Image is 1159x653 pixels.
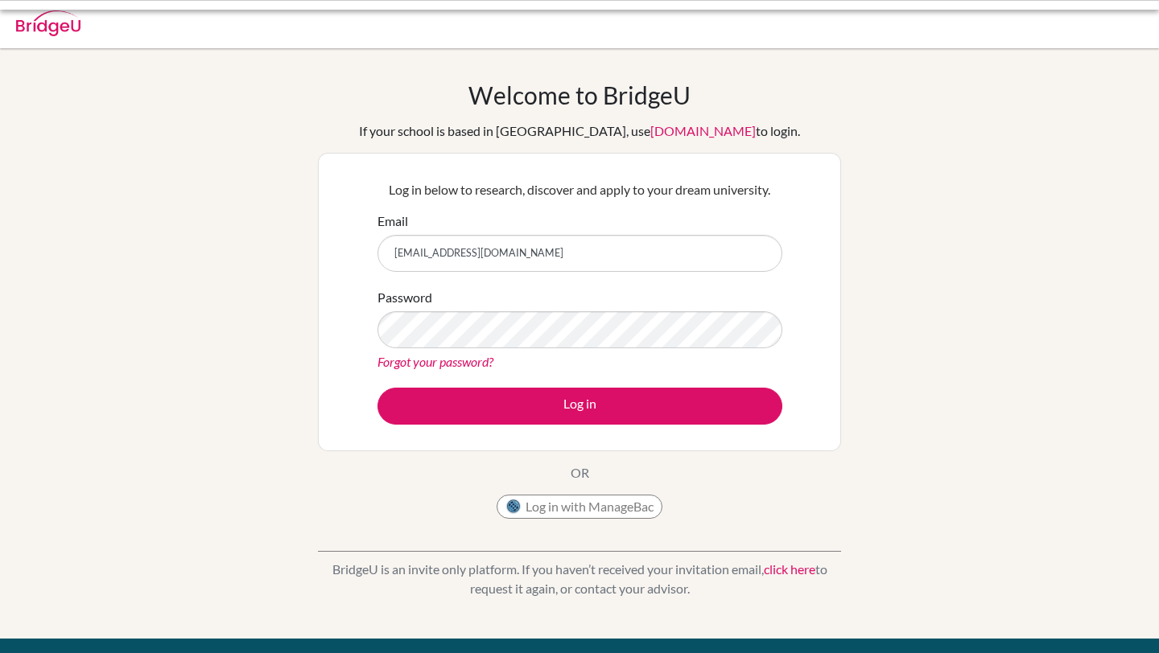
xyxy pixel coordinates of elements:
button: Log in [377,388,782,425]
h1: Welcome to BridgeU [468,80,691,109]
div: If your school is based in [GEOGRAPHIC_DATA], use to login. [359,121,800,141]
a: click here [764,561,815,577]
p: BridgeU is an invite only platform. If you haven’t received your invitation email, to request it ... [318,560,841,598]
p: Log in below to research, discover and apply to your dream university. [377,180,782,199]
button: Log in with ManageBac [497,495,662,519]
label: Email [377,212,408,231]
a: [DOMAIN_NAME] [650,123,756,138]
label: Password [377,288,432,307]
a: Forgot your password? [377,354,493,369]
p: OR [571,463,589,483]
img: Bridge-U [16,10,80,36]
